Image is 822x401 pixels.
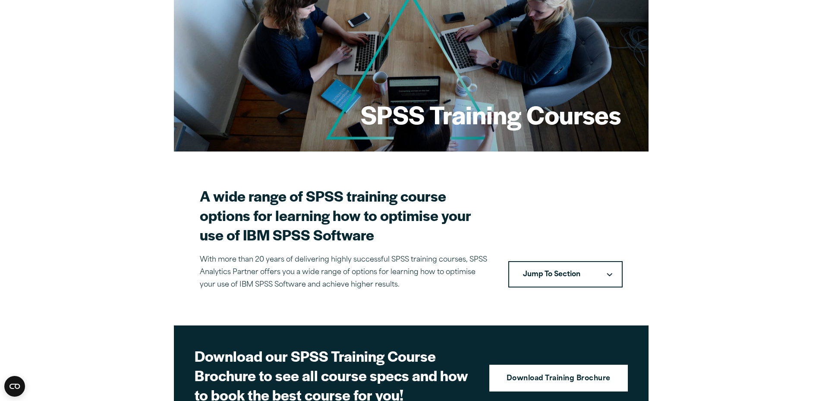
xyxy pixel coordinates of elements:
[508,261,623,288] nav: Table of Contents
[200,186,488,244] h2: A wide range of SPSS training course options for learning how to optimise your use of IBM SPSS So...
[4,376,25,397] button: Open CMP widget
[200,254,488,291] p: With more than 20 years of delivering highly successful SPSS training courses, SPSS Analytics Par...
[607,273,612,277] svg: Downward pointing chevron
[508,261,623,288] button: Jump To SectionDownward pointing chevron
[361,98,621,131] h1: SPSS Training Courses
[507,373,610,385] strong: Download Training Brochure
[489,365,627,392] a: Download Training Brochure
